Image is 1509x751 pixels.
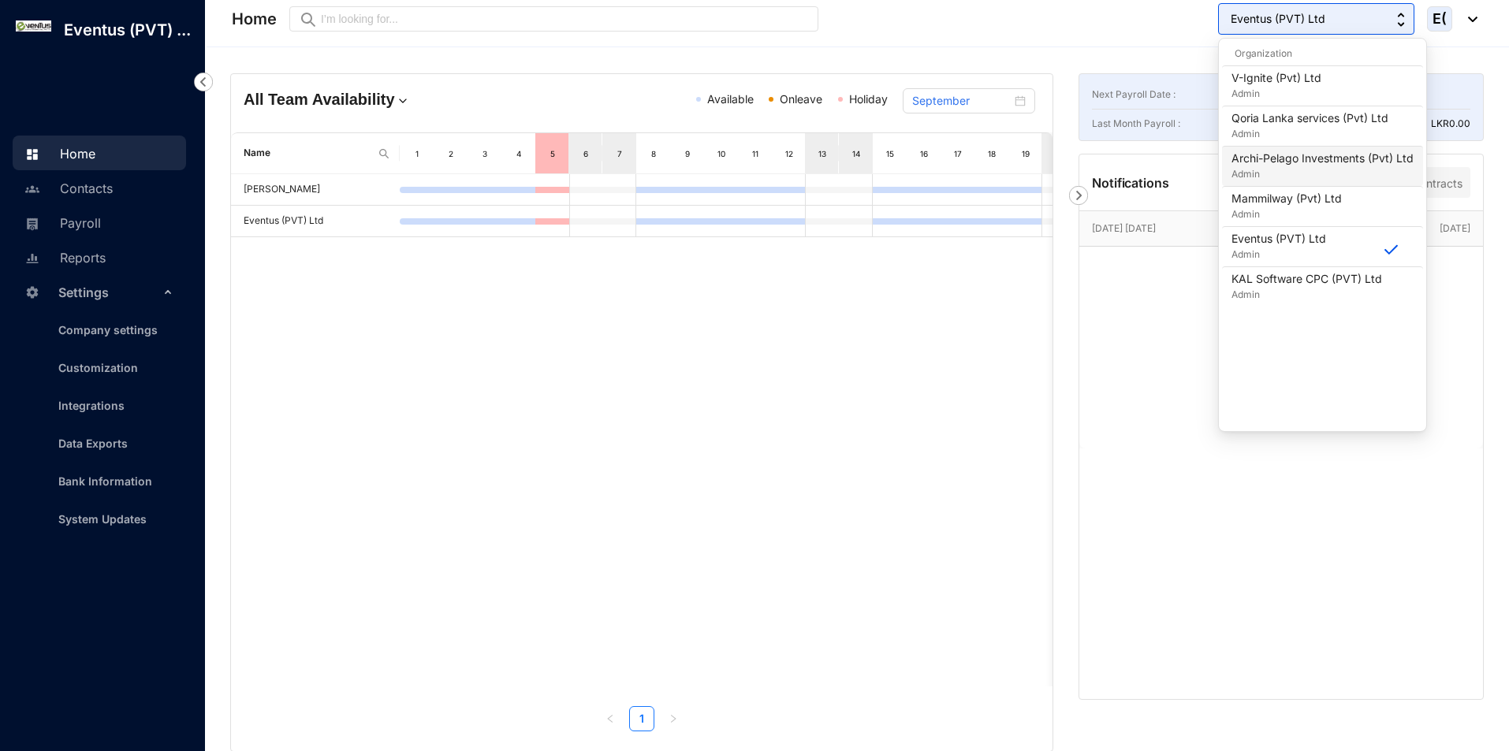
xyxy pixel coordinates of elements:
div: 13 [816,146,829,162]
div: 15 [884,146,897,162]
a: 1 [630,707,654,731]
p: V-Ignite (Pvt) Ltd [1231,70,1321,86]
img: blue-correct.187ec8c3ebe1a225110a.svg [1384,244,1398,255]
div: 7 [613,146,627,162]
div: 18 [985,146,998,162]
p: [DATE] [1440,221,1470,236]
li: Previous Page [598,706,623,731]
a: Customization [46,361,138,374]
a: Home [20,146,95,162]
div: 17 [952,146,965,162]
p: Home [232,8,277,30]
span: left [605,714,615,723]
div: 9 [681,146,695,162]
span: Holiday [849,92,888,106]
span: Contracts [1412,177,1462,190]
span: right [669,714,678,723]
h4: All Team Availability [244,88,509,110]
p: Eventus (PVT) Ltd [1231,231,1326,247]
span: E( [1433,12,1447,26]
img: payroll-unselected.b590312f920e76f0c668.svg [25,217,39,231]
p: Admin [1231,287,1382,303]
a: Reports [20,250,106,266]
img: nav-icon-right.af6afadce00d159da59955279c43614e.svg [1069,186,1088,205]
p: Admin [1231,126,1388,142]
img: settings-unselected.1febfda315e6e19643a1.svg [25,285,39,299]
a: Data Exports [46,437,128,450]
p: No Notifications Yet [1092,392,1470,412]
span: Settings [58,277,159,308]
div: [DATE] [DATE][DATE] [1079,211,1483,246]
p: Admin [1231,166,1414,182]
p: Organization [1222,46,1423,61]
div: 10 [715,146,728,162]
td: Eventus (PVT) Ltd [231,206,400,237]
div: 11 [749,146,762,162]
div: 12 [782,146,795,162]
p: Admin [1231,247,1326,262]
a: System Updates [46,512,147,526]
li: Reports [13,240,186,274]
button: Eventus (PVT) Ltd [1218,3,1414,35]
a: Contacts [20,180,113,196]
img: home.c6720e0a13eba0172344.svg [25,147,39,162]
img: dropdown.780994ddfa97fca24b89f58b1de131fa.svg [395,93,411,109]
span: Eventus (PVT) Ltd [1231,10,1325,28]
div: 19 [1019,146,1032,162]
input: Select month [912,92,1012,110]
img: nav-icon-left.19a07721e4dec06a274f6d07517f07b7.svg [194,72,213,91]
div: 20 [1053,146,1065,162]
a: Company settings [46,323,158,336]
p: LKR 0.00 [1431,116,1470,132]
img: up-down-arrow.74152d26bf9780fbf563ca9c90304185.svg [1397,13,1405,27]
p: [DATE] [DATE] [1092,221,1440,236]
div: 4 [512,146,526,162]
p: Last Month Payroll : [1092,116,1180,132]
img: dropdown-black.8e83cc76930a90b1a4fdb6d089b7bf3a.svg [1460,17,1477,22]
p: Notifications [1092,173,1169,192]
span: Available [707,92,754,106]
p: Next Payroll Date : [1092,87,1176,102]
div: 5 [546,146,559,162]
button: right [661,706,686,731]
p: Mammilway (Pvt) Ltd [1231,191,1342,206]
li: Home [13,136,186,170]
li: Contacts [13,170,186,205]
a: Payroll [20,215,101,231]
span: Onleave [780,92,822,106]
li: Next Page [661,706,686,731]
td: [PERSON_NAME] [231,174,400,206]
div: 14 [850,146,863,162]
img: search.8ce656024d3affaeffe32e5b30621cb7.svg [378,147,390,160]
p: KAL Software CPC (PVT) Ltd [1231,271,1382,287]
p: Eventus (PVT) ... [51,19,203,41]
input: I’m looking for... [321,10,809,28]
img: log [16,20,51,32]
p: Admin [1231,206,1342,222]
div: 1 [411,146,424,162]
li: Payroll [13,205,186,240]
span: Name [244,146,371,161]
img: report-unselected.e6a6b4230fc7da01f883.svg [25,251,39,266]
a: Integrations [46,399,125,412]
p: Qoria Lanka services (Pvt) Ltd [1231,110,1388,126]
img: people-unselected.118708e94b43a90eceab.svg [25,182,39,196]
p: Archi-Pelago Investments (Pvt) Ltd [1231,151,1414,166]
a: Bank Information [46,474,152,488]
p: Admin [1231,86,1321,102]
div: 16 [918,146,931,162]
div: 3 [479,146,492,162]
li: 1 [629,706,654,731]
div: 2 [445,146,458,162]
div: 8 [647,146,661,162]
button: left [598,706,623,731]
div: 6 [579,146,592,162]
